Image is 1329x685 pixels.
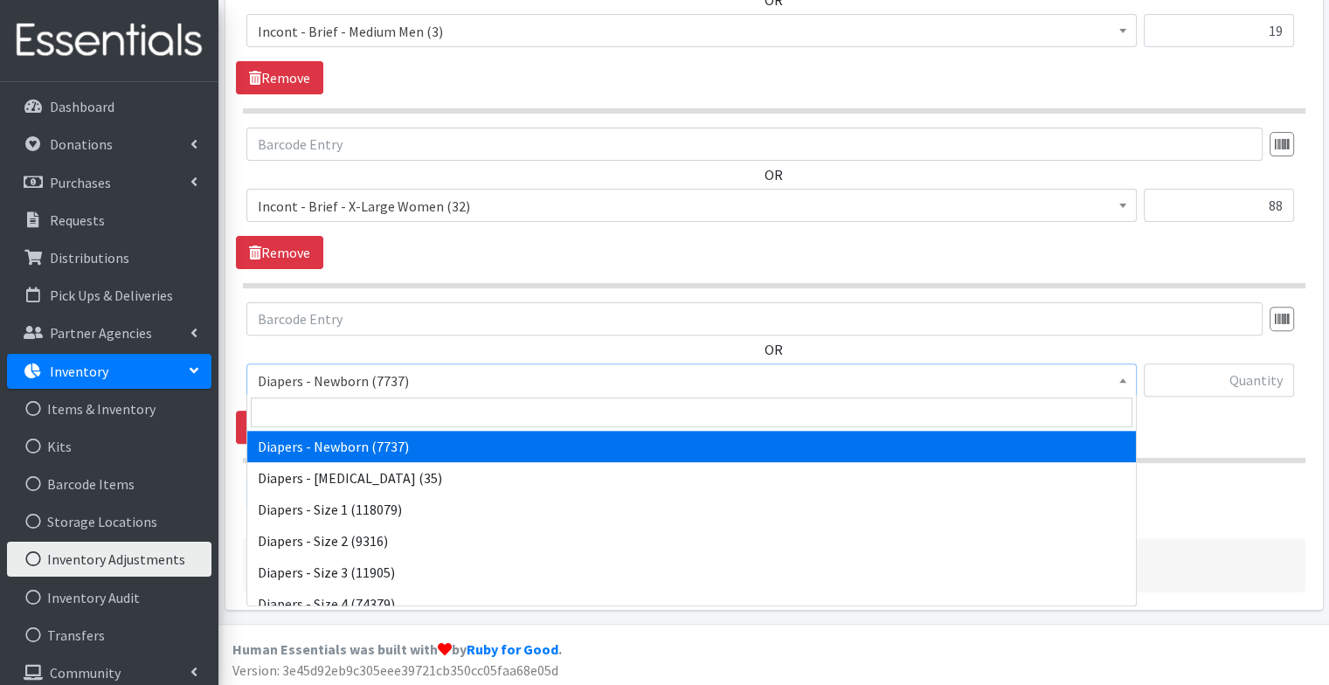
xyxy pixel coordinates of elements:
a: Transfers [7,618,211,653]
a: Storage Locations [7,504,211,539]
p: Community [50,664,121,682]
input: Quantity [1144,363,1294,397]
li: Diapers - Size 3 (11905) [247,557,1136,588]
p: Requests [50,211,105,229]
p: Pick Ups & Deliveries [50,287,173,304]
li: Diapers - Newborn (7737) [247,431,1136,462]
a: Barcode Items [7,467,211,502]
a: Purchases [7,165,211,200]
a: Items & Inventory [7,391,211,426]
a: Remove [236,61,323,94]
label: OR [765,164,783,185]
label: OR [765,339,783,360]
li: Diapers - Size 2 (9316) [247,525,1136,557]
span: Incont - Brief - X-Large Women (32) [258,194,1125,218]
a: Remove [236,236,323,269]
a: Partner Agencies [7,315,211,350]
p: Inventory [50,363,108,380]
span: Diapers - Newborn (7737) [246,363,1137,397]
span: Incont - Brief - Medium Men (3) [258,19,1125,44]
input: Barcode Entry [246,128,1263,161]
p: Purchases [50,174,111,191]
li: Diapers - Size 4 (74379) [247,588,1136,619]
a: Inventory Audit [7,580,211,615]
strong: Human Essentials was built with by . [232,640,562,658]
span: Version: 3e45d92eb9c305eee39721cb350cc05faa68e05d [232,661,558,679]
a: Kits [7,429,211,464]
a: Requests [7,203,211,238]
input: Quantity [1144,189,1294,222]
a: Ruby for Good [467,640,558,658]
li: Diapers - [MEDICAL_DATA] (35) [247,462,1136,494]
p: Partner Agencies [50,324,152,342]
a: Donations [7,127,211,162]
a: Distributions [7,240,211,275]
span: Diapers - Newborn (7737) [258,369,1125,393]
a: Inventory Adjustments [7,542,211,577]
a: Inventory [7,354,211,389]
p: Donations [50,135,113,153]
a: Dashboard [7,89,211,124]
span: Incont - Brief - X-Large Women (32) [246,189,1137,222]
input: Quantity [1144,14,1294,47]
input: Barcode Entry [246,302,1263,336]
p: Distributions [50,249,129,266]
p: Dashboard [50,98,114,115]
a: Remove [236,411,323,444]
span: Incont - Brief - Medium Men (3) [246,14,1137,47]
li: Diapers - Size 1 (118079) [247,494,1136,525]
img: HumanEssentials [7,11,211,70]
a: Pick Ups & Deliveries [7,278,211,313]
